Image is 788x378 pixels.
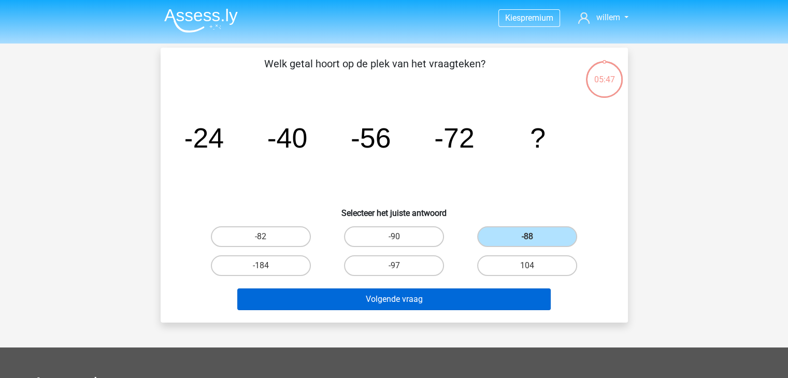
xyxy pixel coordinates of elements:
[237,288,551,310] button: Volgende vraag
[177,200,611,218] h6: Selecteer het juiste antwoord
[477,255,577,276] label: 104
[267,122,307,153] tspan: -40
[505,13,521,23] span: Kies
[499,11,560,25] a: Kiespremium
[344,226,444,247] label: -90
[585,60,624,86] div: 05:47
[177,56,572,87] p: Welk getal hoort op de plek van het vraagteken?
[530,122,546,153] tspan: ?
[477,226,577,247] label: -88
[596,12,620,22] span: willem
[574,11,632,24] a: willem
[211,226,311,247] label: -82
[521,13,553,23] span: premium
[164,8,238,33] img: Assessly
[344,255,444,276] label: -97
[350,122,391,153] tspan: -56
[211,255,311,276] label: -184
[183,122,224,153] tspan: -24
[434,122,475,153] tspan: -72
